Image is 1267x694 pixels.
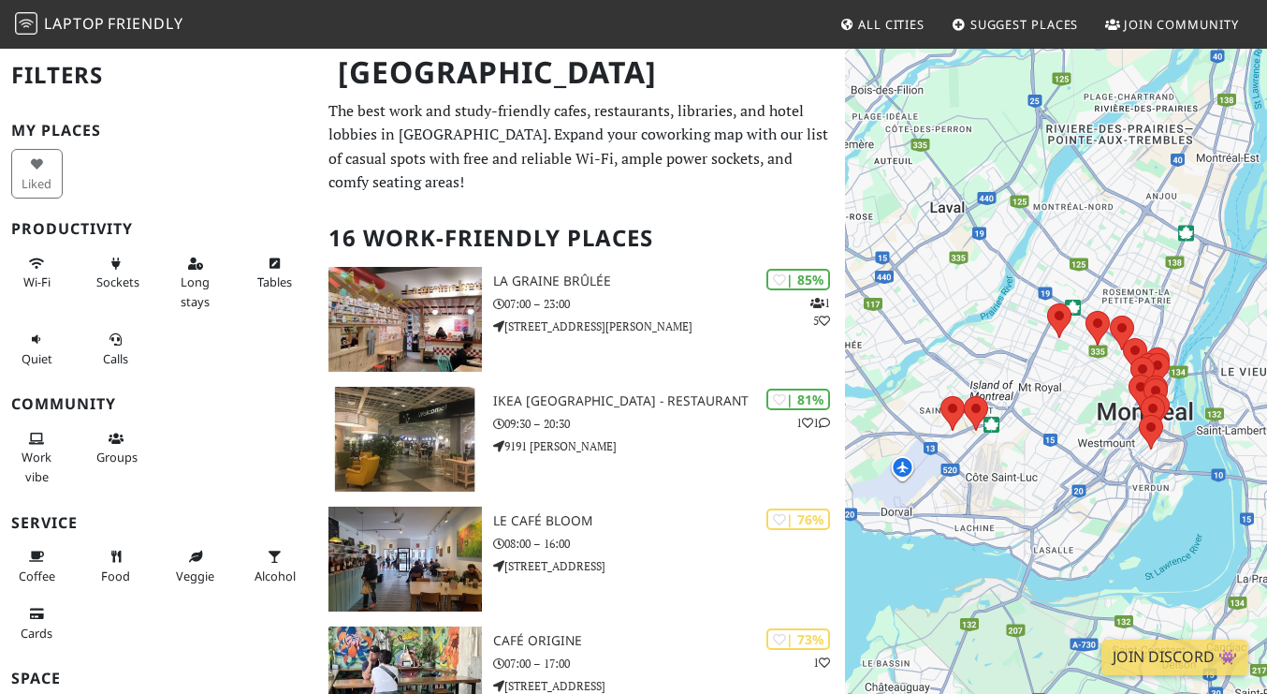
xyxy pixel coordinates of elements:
[766,509,830,530] div: | 76%
[1098,7,1246,41] a: Join Community
[796,414,830,432] p: 1 1
[15,8,183,41] a: LaptopFriendly LaptopFriendly
[11,324,63,374] button: Quiet
[328,387,482,492] img: IKEA Montreal - Restaurant
[328,267,482,372] img: La graine brûlée
[766,269,830,290] div: | 85%
[91,423,142,473] button: Groups
[493,317,845,335] p: [STREET_ADDRESS][PERSON_NAME]
[970,16,1079,33] span: Suggest Places
[21,625,52,642] span: Credit cards
[96,273,139,290] span: Power sockets
[19,568,55,584] span: Coffee
[810,294,830,330] p: 1 5
[317,387,845,492] a: IKEA Montreal - Restaurant | 81% 11 IKEA [GEOGRAPHIC_DATA] - Restaurant 09:30 – 20:30 9191 [PERSO...
[176,568,214,584] span: Veggie
[766,628,830,650] div: | 73%
[11,47,306,104] h2: Filters
[493,633,845,649] h3: Café Origine
[257,273,292,290] span: Work-friendly tables
[11,598,63,648] button: Cards
[11,423,63,492] button: Work vibe
[101,568,130,584] span: Food
[328,210,834,267] h2: 16 Work-Friendly Places
[103,350,128,367] span: Video/audio calls
[317,267,845,372] a: La graine brûlée | 85% 15 La graine brûlée 07:00 – 23:00 [STREET_ADDRESS][PERSON_NAME]
[493,655,845,672] p: 07:00 – 17:00
[15,12,37,35] img: LaptopFriendly
[1101,640,1248,675] a: Join Discord 👾
[169,248,221,317] button: Long stays
[493,393,845,409] h3: IKEA [GEOGRAPHIC_DATA] - Restaurant
[493,513,845,529] h3: Le Café Bloom
[317,507,845,612] a: Le Café Bloom | 76% Le Café Bloom 08:00 – 16:00 [STREET_ADDRESS]
[832,7,932,41] a: All Cities
[108,13,182,34] span: Friendly
[11,395,306,413] h3: Community
[44,13,105,34] span: Laptop
[493,273,845,289] h3: La graine brûlée
[493,557,845,575] p: [STREET_ADDRESS]
[23,273,51,290] span: Stable Wi-Fi
[91,324,142,374] button: Calls
[11,220,306,238] h3: Productivity
[493,437,845,455] p: 9191 [PERSON_NAME]
[255,568,296,584] span: Alcohol
[22,350,52,367] span: Quiet
[766,389,830,410] div: | 81%
[91,248,142,298] button: Sockets
[11,248,63,298] button: Wi-Fi
[96,449,138,465] span: Group tables
[493,535,845,553] p: 08:00 – 16:00
[944,7,1086,41] a: Suggest Places
[1124,16,1239,33] span: Join Community
[169,541,221,591] button: Veggie
[22,449,51,484] span: People working
[858,16,925,33] span: All Cities
[181,273,210,309] span: Long stays
[328,99,834,195] p: The best work and study-friendly cafes, restaurants, libraries, and hotel lobbies in [GEOGRAPHIC_...
[249,248,300,298] button: Tables
[493,415,845,433] p: 09:30 – 20:30
[493,295,845,313] p: 07:00 – 23:00
[813,654,830,672] p: 1
[328,507,482,612] img: Le Café Bloom
[11,670,306,687] h3: Space
[11,514,306,532] h3: Service
[323,47,841,98] h1: [GEOGRAPHIC_DATA]
[11,122,306,140] h3: My Places
[11,541,63,591] button: Coffee
[249,541,300,591] button: Alcohol
[91,541,142,591] button: Food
